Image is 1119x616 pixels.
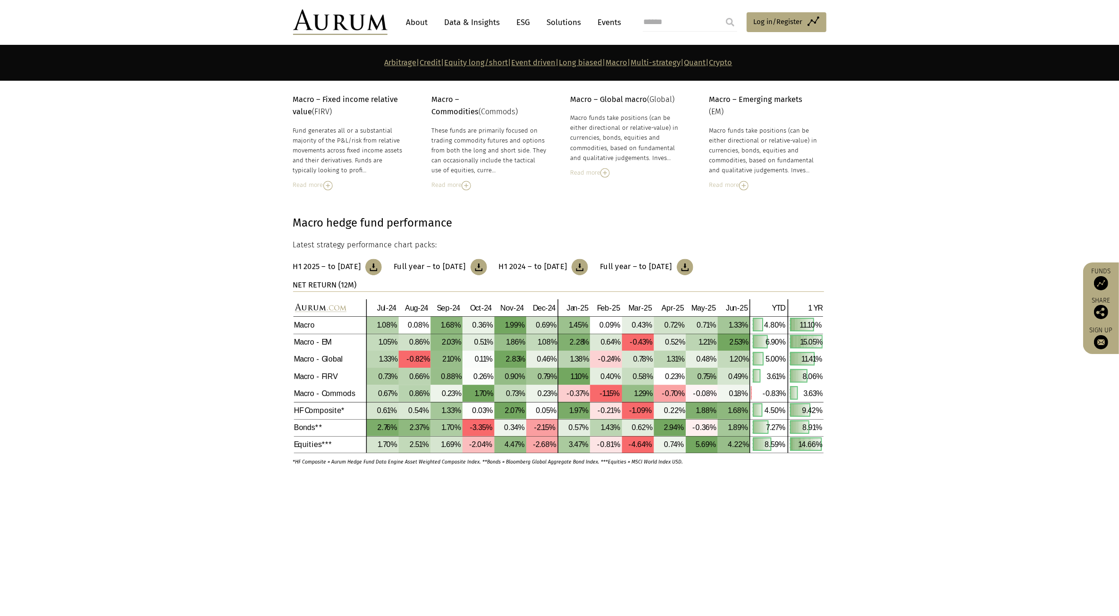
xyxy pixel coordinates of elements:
[709,58,732,67] a: Crypto
[293,453,798,466] p: *HF Composite = Aurum Hedge Fund Data Engine Asset Weighted Composite Index. **Bonds = Bloomberg ...
[293,95,398,116] strong: Macro – Fixed income relative value
[1088,267,1114,290] a: Funds
[293,259,382,275] a: H1 2025 – to [DATE]
[394,262,465,271] h3: Full year – to [DATE]
[512,58,556,67] a: Event driven
[293,216,453,229] strong: Macro hedge fund performance
[570,93,685,106] p: (Global)
[385,58,732,67] strong: | | | | | | | |
[606,58,628,67] a: Macro
[739,181,749,190] img: Read More
[677,259,693,275] img: Download Article
[570,113,685,163] div: Macro funds take positions (can be either directional or relative-value) in currencies, bonds, eq...
[684,58,706,67] a: Quant
[293,126,408,176] div: Fund generates all or a substantial majority of the P&L/risk from relative movements across fixed...
[1094,276,1108,290] img: Access Funds
[293,180,408,190] div: Read more
[431,180,547,190] div: Read more
[462,181,471,190] img: Read More
[709,95,802,104] strong: Macro – Emerging markets
[600,259,693,275] a: Full year – to [DATE]
[445,58,508,67] a: Equity long/short
[365,259,382,275] img: Download Article
[499,259,589,275] a: H1 2024 – to [DATE]
[600,262,672,271] h3: Full year – to [DATE]
[293,280,357,289] strong: NET RETURN (12M)
[1088,326,1114,349] a: Sign up
[402,14,433,31] a: About
[1094,305,1108,319] img: Share this post
[293,262,361,271] h3: H1 2025 – to [DATE]
[293,9,387,35] img: Aurum
[721,13,740,32] input: Submit
[431,93,547,118] p: (Commods)
[385,58,417,67] a: Arbitrage
[559,58,603,67] a: Long biased
[499,262,567,271] h3: H1 2024 – to [DATE]
[431,126,547,176] div: These funds are primarily focused on trading commodity futures and options from both the long and...
[440,14,505,31] a: Data & Insights
[431,95,479,116] strong: Macro – Commodities
[1094,335,1108,349] img: Sign up to our newsletter
[542,14,586,31] a: Solutions
[593,14,622,31] a: Events
[420,58,441,67] a: Credit
[600,168,610,177] img: Read More
[570,168,685,178] div: Read more
[709,180,824,190] div: Read more
[709,126,824,176] div: Macro funds take positions (can be either directional or relative-value) in currencies, bonds, eq...
[293,239,824,251] p: Latest strategy performance chart packs:
[747,12,826,32] a: Log in/Register
[754,16,803,27] span: Log in/Register
[293,93,408,118] p: (FIRV)
[512,14,535,31] a: ESG
[471,259,487,275] img: Download Article
[394,259,487,275] a: Full year – to [DATE]
[709,93,824,118] p: (EM)
[631,58,681,67] a: Multi-strategy
[1088,297,1114,319] div: Share
[323,181,333,190] img: Read More
[570,95,647,104] strong: Macro – Global macro
[572,259,588,275] img: Download Article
